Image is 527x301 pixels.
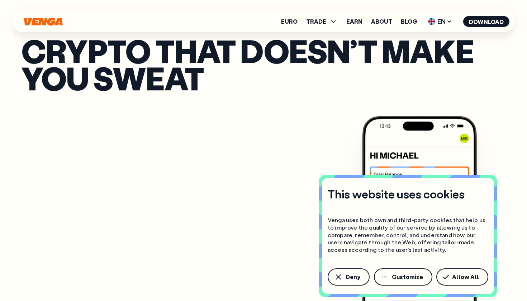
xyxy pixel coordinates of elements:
[346,19,362,24] a: Earn
[21,37,506,92] p: Crypto that doesn’t make you sweat
[426,16,455,27] span: EN
[23,18,63,26] svg: Home
[328,216,488,254] p: Venga uses both own and third-party cookies that help us to improve the quality of our service by...
[392,274,423,280] span: Customize
[428,18,435,25] img: flag-uk
[452,274,479,280] span: Allow All
[436,268,488,286] button: Allow All
[328,268,370,286] button: Deny
[401,19,417,24] a: Blog
[463,16,509,27] button: Download
[306,17,338,26] span: TRADE
[306,19,326,24] span: TRADE
[328,187,465,202] h4: This website uses cookies
[374,268,432,286] button: Customize
[371,19,392,24] a: About
[281,19,298,24] a: Euro
[346,274,360,280] span: Deny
